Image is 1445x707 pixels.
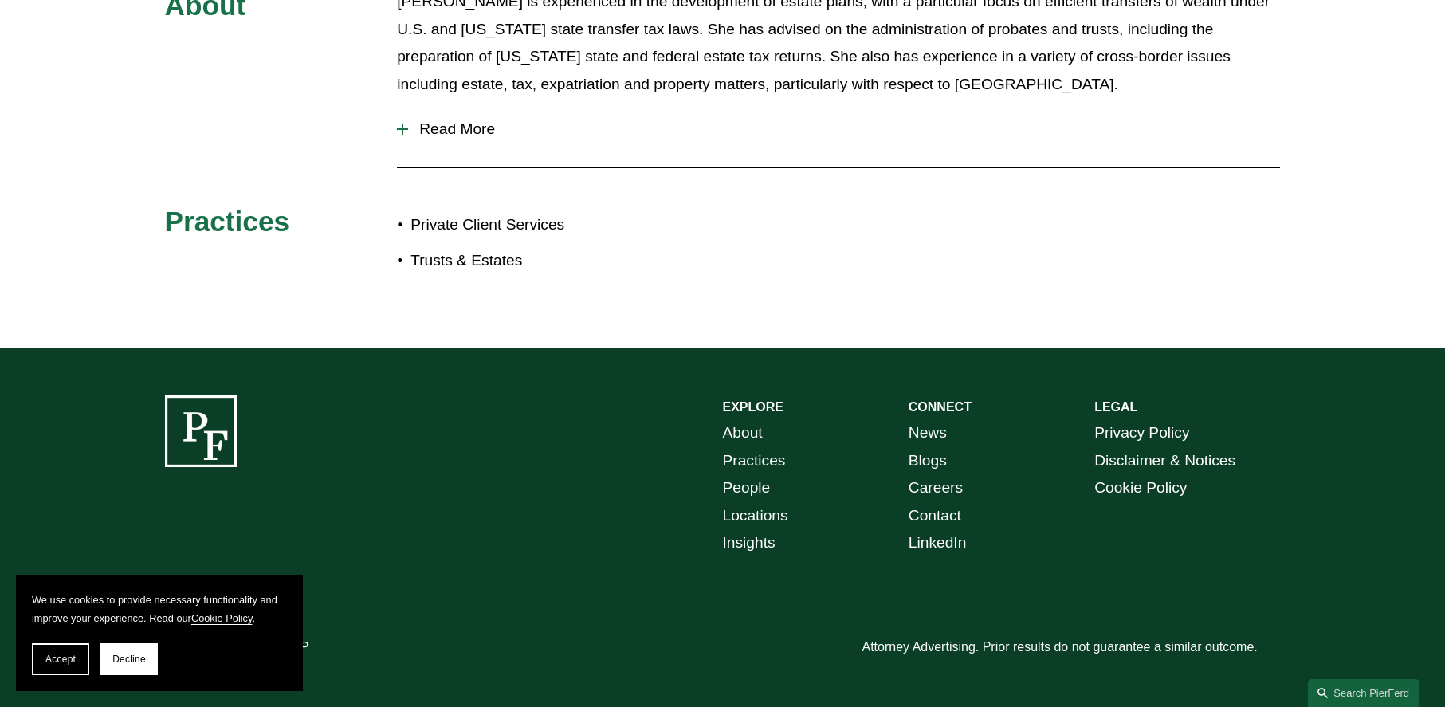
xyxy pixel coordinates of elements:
strong: LEGAL [1094,400,1137,414]
p: Trusts & Estates [410,247,722,275]
a: Contact [909,502,961,530]
a: Cookie Policy [1094,474,1187,502]
span: Read More [408,120,1280,138]
a: Privacy Policy [1094,419,1189,447]
a: Practices [723,447,786,475]
p: Private Client Services [410,211,722,239]
a: LinkedIn [909,529,967,557]
button: Read More [397,108,1280,150]
a: Locations [723,502,788,530]
strong: CONNECT [909,400,972,414]
button: Accept [32,643,89,675]
a: Search this site [1308,679,1419,707]
span: Decline [112,654,146,665]
span: Practices [165,206,290,237]
span: Accept [45,654,76,665]
strong: EXPLORE [723,400,783,414]
a: Careers [909,474,963,502]
a: Cookie Policy [191,612,253,624]
section: Cookie banner [16,575,303,691]
a: Disclaimer & Notices [1094,447,1235,475]
p: Attorney Advertising. Prior results do not guarantee a similar outcome. [862,636,1280,659]
p: We use cookies to provide necessary functionality and improve your experience. Read our . [32,591,287,627]
button: Decline [100,643,158,675]
a: News [909,419,947,447]
a: People [723,474,771,502]
a: About [723,419,763,447]
a: Blogs [909,447,947,475]
a: Insights [723,529,776,557]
